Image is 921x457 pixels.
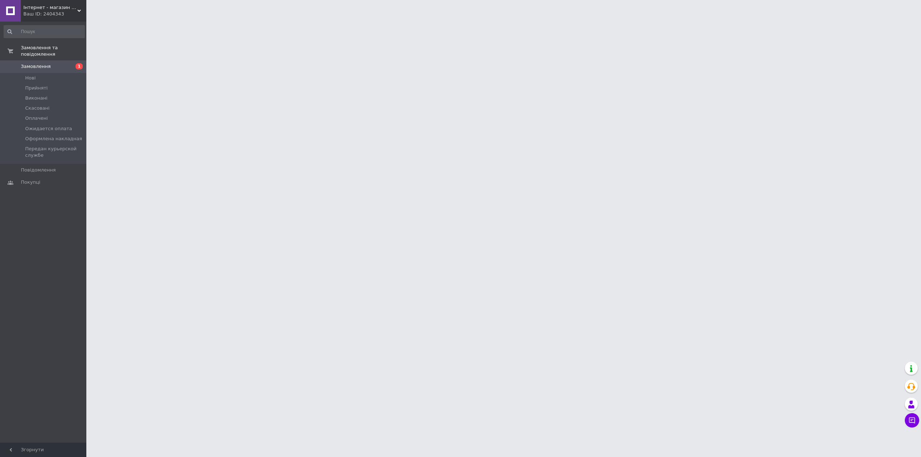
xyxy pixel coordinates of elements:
[25,146,84,159] span: Передан курьерской службе
[23,4,77,11] span: Інтернет - магазин Лабораторія пару
[25,95,47,101] span: Виконані
[25,85,47,91] span: Прийняті
[76,63,83,69] span: 1
[25,105,50,111] span: Скасовані
[25,115,48,122] span: Оплачені
[4,25,85,38] input: Пошук
[21,167,56,173] span: Повідомлення
[25,125,72,132] span: Ожидается оплата
[23,11,86,17] div: Ваш ID: 2404343
[25,136,82,142] span: Оформлена накладная
[905,413,919,428] button: Чат з покупцем
[21,179,40,186] span: Покупці
[21,45,86,58] span: Замовлення та повідомлення
[21,63,51,70] span: Замовлення
[25,75,36,81] span: Нові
